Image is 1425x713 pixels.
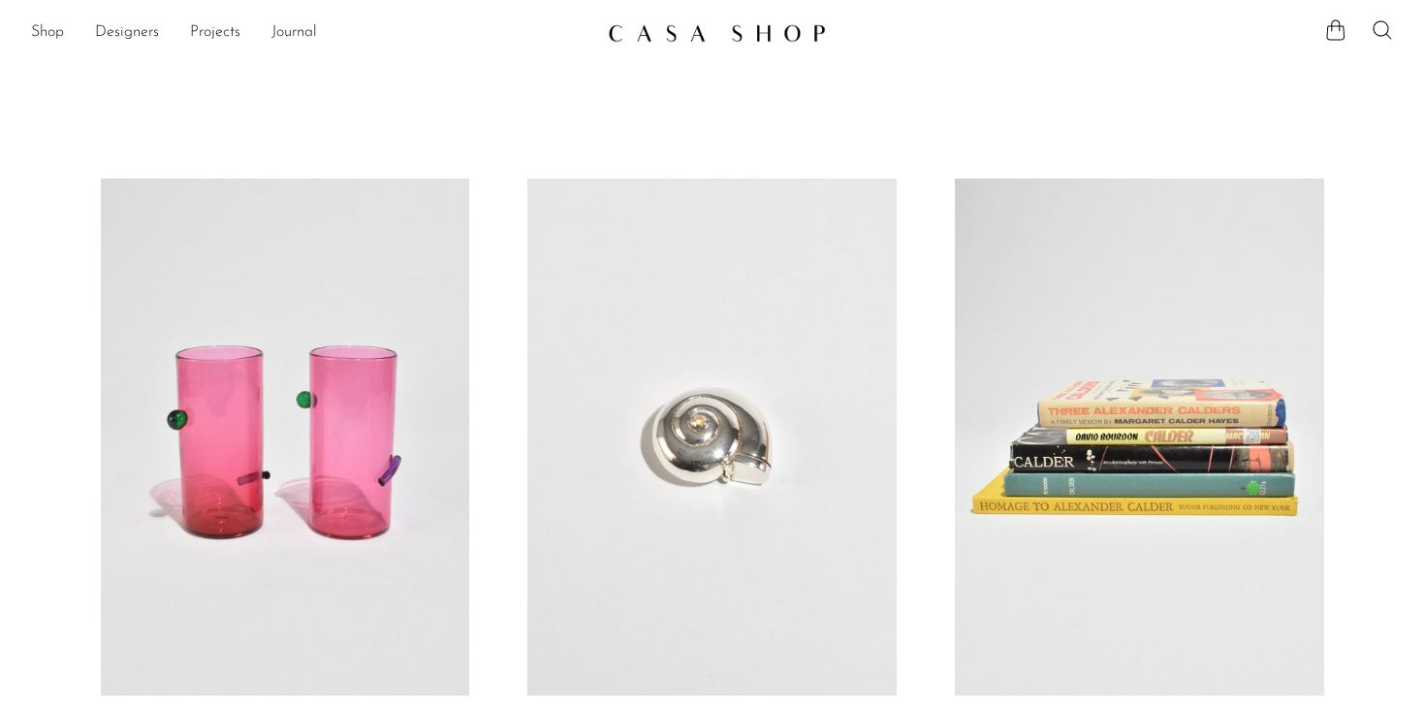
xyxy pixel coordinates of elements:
a: Projects [190,20,240,46]
a: Journal [271,20,317,46]
a: Designers [95,20,159,46]
nav: Desktop navigation [31,16,592,49]
a: Shop [31,20,64,46]
ul: NEW HEADER MENU [31,16,592,49]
